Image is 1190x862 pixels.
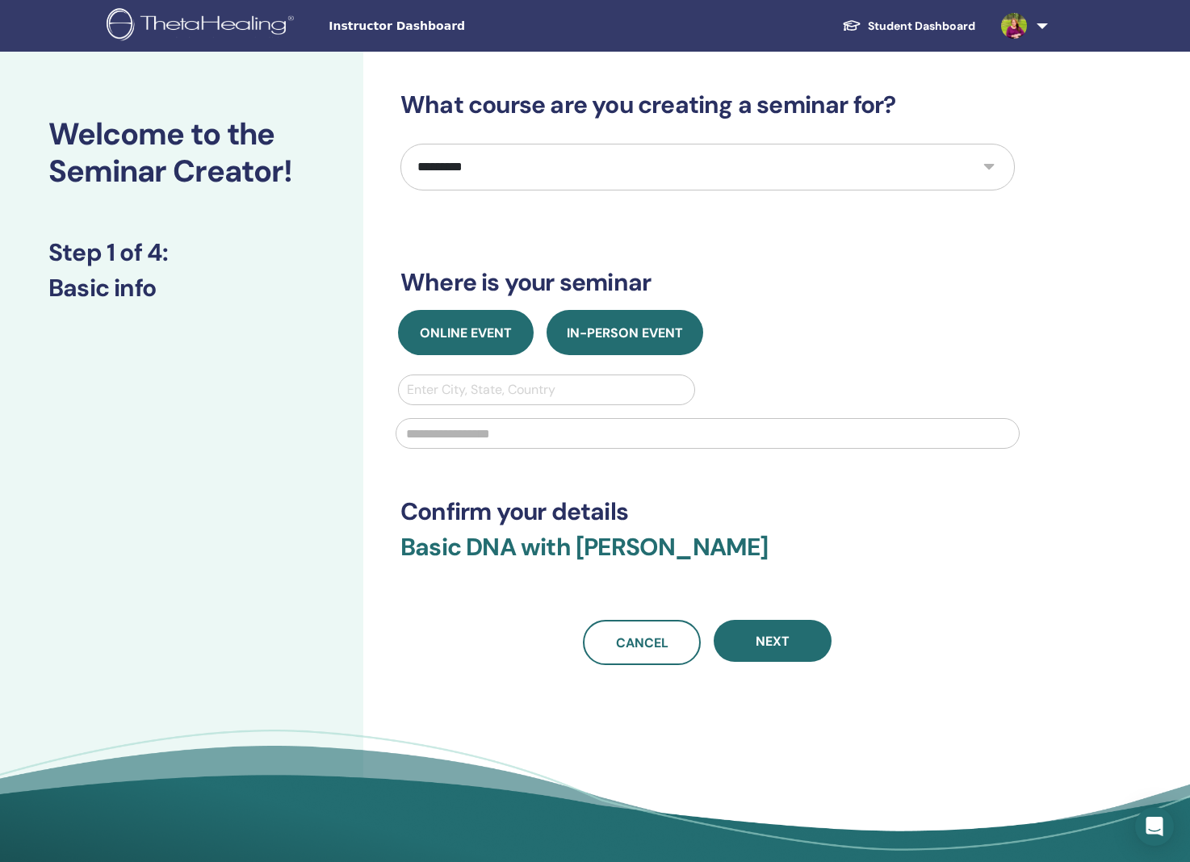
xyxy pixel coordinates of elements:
h3: Confirm your details [400,497,1015,526]
img: default.jpg [1001,13,1027,39]
button: In-Person Event [547,310,703,355]
a: Cancel [583,620,701,665]
span: In-Person Event [567,324,683,341]
button: Next [714,620,832,662]
span: Online Event [420,324,512,341]
h3: Step 1 of 4 : [48,238,315,267]
button: Online Event [398,310,534,355]
h2: Welcome to the Seminar Creator! [48,116,315,190]
span: Next [756,633,790,650]
a: Student Dashboard [829,11,988,41]
span: Cancel [616,634,668,651]
h3: Basic DNA with [PERSON_NAME] [400,533,1015,581]
img: graduation-cap-white.svg [842,19,861,32]
h3: What course are you creating a seminar for? [400,90,1015,119]
img: logo.png [107,8,300,44]
h3: Where is your seminar [400,268,1015,297]
h3: Basic info [48,274,315,303]
div: Open Intercom Messenger [1135,807,1174,846]
span: Instructor Dashboard [329,18,571,35]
